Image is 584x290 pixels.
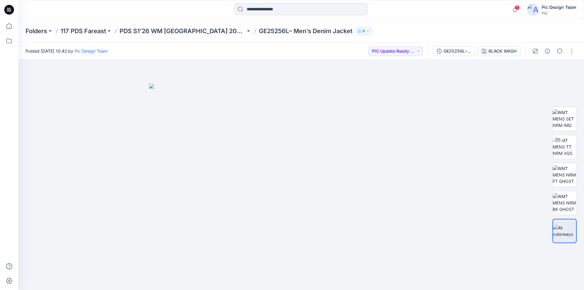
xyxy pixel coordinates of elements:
[478,46,520,56] button: BLACK WASH
[553,137,576,156] img: WMT MENS TT NRM VQS
[542,4,576,11] div: Pic Design Team
[553,165,576,184] img: WMT MENS NRM FT GHOST
[488,48,516,54] div: BLACK WASH
[553,193,576,212] img: WMT MENS NRM BK GHOST
[61,27,106,35] a: 117 PDS Fareast
[259,27,353,35] p: GE25256L– Men’s Denim Jacket
[543,46,552,56] button: Details
[120,27,245,35] a: PDS S1'26 WM [GEOGRAPHIC_DATA] 20250522_117_GC
[443,48,471,54] div: GE25256L– Men’s Denim Jacket
[527,4,539,16] img: avatar
[542,11,576,16] div: PIC
[26,27,47,35] a: Folders
[355,27,373,35] button: 9
[363,28,365,34] p: 9
[553,109,576,128] img: WMT MENS SET NRM IMG
[553,225,576,237] img: All colorways
[433,46,475,56] button: GE25256L– Men’s Denim Jacket
[26,48,108,54] span: Posted [DATE] 10:42 by
[515,5,520,10] span: 1
[75,48,108,54] a: Pic Design Team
